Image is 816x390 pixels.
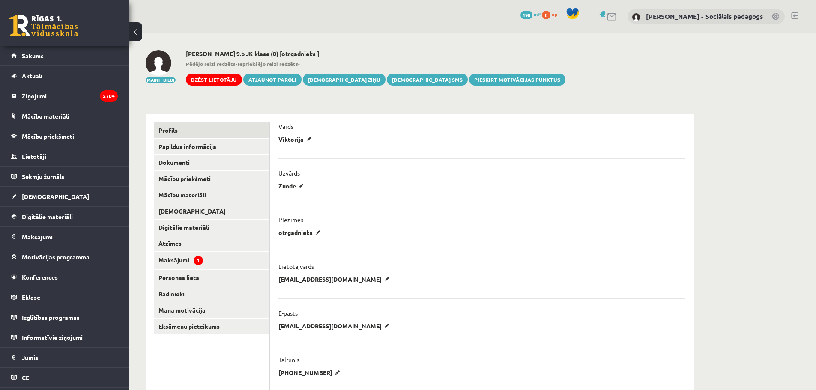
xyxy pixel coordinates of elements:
p: Uzvārds [278,169,300,177]
a: Dokumenti [154,155,269,170]
a: 190 mP [520,11,541,18]
h2: [PERSON_NAME] 9.b JK klase (0) [otrgadnieks ] [186,50,565,57]
a: [DEMOGRAPHIC_DATA] [11,187,118,206]
a: Digitālie materiāli [11,207,118,226]
a: Mācību priekšmeti [154,171,269,187]
b: Pēdējo reizi redzēts [186,60,236,67]
a: [DEMOGRAPHIC_DATA] ziņu [303,74,386,86]
span: Motivācijas programma [22,253,90,261]
p: [EMAIL_ADDRESS][DOMAIN_NAME] [278,322,392,330]
span: Digitālie materiāli [22,213,73,220]
a: Informatīvie ziņojumi [11,327,118,347]
a: Atjaunot paroli [243,74,302,86]
a: Konferences [11,267,118,287]
a: Lietotāji [11,146,118,166]
span: - - [186,60,565,68]
p: E-pasts [278,309,298,317]
span: Jumis [22,354,38,361]
span: [DEMOGRAPHIC_DATA] [22,193,89,200]
a: Personas lieta [154,270,269,286]
span: Aktuāli [22,72,42,80]
span: Lietotāji [22,152,46,160]
a: Mācību materiāli [154,187,269,203]
a: Maksājumi [11,227,118,247]
a: Sekmju žurnāls [11,167,118,186]
span: 190 [520,11,532,19]
a: [DEMOGRAPHIC_DATA] [154,203,269,219]
a: [DEMOGRAPHIC_DATA] SMS [387,74,468,86]
a: Jumis [11,348,118,367]
p: [EMAIL_ADDRESS][DOMAIN_NAME] [278,275,392,283]
span: Eklase [22,293,40,301]
span: Sekmju žurnāls [22,173,64,180]
span: CE [22,374,29,381]
a: [PERSON_NAME] - Sociālais pedagogs [646,12,763,21]
a: Mana motivācija [154,302,269,318]
p: [PHONE_NUMBER] [278,369,343,376]
a: Digitālie materiāli [154,220,269,235]
span: Konferences [22,273,58,281]
span: Mācību priekšmeti [22,132,74,140]
a: Aktuāli [11,66,118,86]
p: Lietotājvārds [278,262,314,270]
a: CE [11,368,118,387]
span: Sākums [22,52,44,60]
a: Atzīmes [154,235,269,251]
a: Papildus informācija [154,139,269,155]
a: Piešķirt motivācijas punktus [469,74,565,86]
p: Viktorija [278,135,314,143]
a: Maksājumi1 [154,252,269,269]
a: Eksāmenu pieteikums [154,319,269,334]
p: Zunde [278,182,307,190]
a: Sākums [11,46,118,65]
span: 0 [542,11,550,19]
img: Viktorija Zunde [146,50,171,76]
button: Mainīt bildi [146,77,176,83]
p: Vārds [278,122,293,130]
span: mP [534,11,541,18]
a: Mācību materiāli [11,106,118,126]
a: Dzēst lietotāju [186,74,242,86]
span: xp [552,11,557,18]
p: Tālrunis [278,356,299,363]
a: Izglītības programas [11,307,118,327]
span: Informatīvie ziņojumi [22,333,83,341]
a: 0 xp [542,11,562,18]
a: Profils [154,122,269,138]
legend: Ziņojumi [22,86,118,106]
a: Rīgas 1. Tālmācības vidusskola [9,15,78,36]
a: Ziņojumi2704 [11,86,118,106]
a: Motivācijas programma [11,247,118,267]
a: Eklase [11,287,118,307]
img: Dagnija Gaubšteina - Sociālais pedagogs [632,13,640,21]
span: 1 [194,256,203,265]
span: Mācību materiāli [22,112,69,120]
p: otrgadnieks [278,229,323,236]
a: Radinieki [154,286,269,302]
b: Iepriekšējo reizi redzēts [238,60,298,67]
span: Izglītības programas [22,313,80,321]
i: 2704 [100,90,118,102]
legend: Maksājumi [22,227,118,247]
p: Piezīmes [278,216,303,223]
a: Mācību priekšmeti [11,126,118,146]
